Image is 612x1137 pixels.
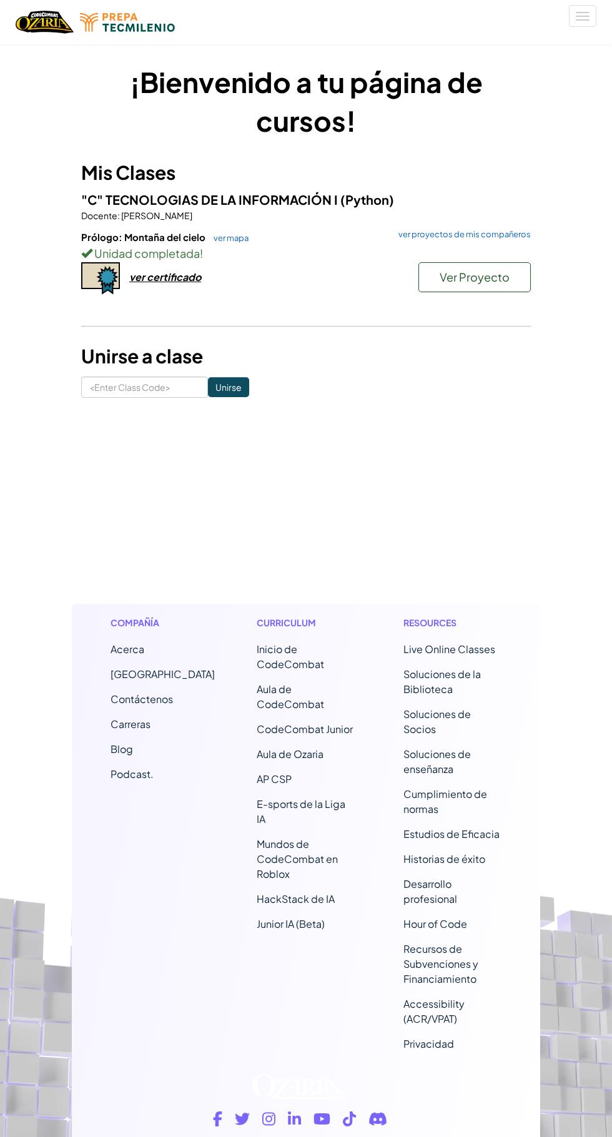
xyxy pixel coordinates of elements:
img: certificate-icon.png [81,262,120,295]
a: HackStack de IA [257,892,335,905]
h1: Curriculum [257,616,355,629]
input: Unirse [208,377,249,397]
a: Carreras [111,717,151,731]
a: Mundos de CodeCombat en Roblox [257,837,338,880]
span: "C" TECNOLOGIAS DE LA INFORMACIÓN I [81,192,340,207]
div: ver certificado [129,270,201,283]
button: Ver Proyecto [418,262,531,292]
a: Junior IA (Beta) [257,917,325,930]
input: <Enter Class Code> [81,377,208,398]
span: [PERSON_NAME] [120,210,192,221]
span: Prólogo: Montaña del cielo [81,231,207,243]
span: (Python) [340,192,394,207]
h1: Compañía [111,616,209,629]
a: Live Online Classes [403,642,495,656]
a: Podcast. [111,767,154,780]
a: ver proyectos de mis compañeros [392,230,531,239]
a: Aula de Ozaria [257,747,323,760]
a: Soluciones de la Biblioteca [403,667,481,696]
span: Unidad completada [92,246,200,260]
a: Privacidad [403,1037,454,1050]
a: Historias de éxito [403,852,485,865]
a: AP CSP [257,772,292,785]
a: Aula de CodeCombat [257,682,324,711]
a: ver mapa [207,233,249,243]
a: Estudios de Eficacia [403,827,500,840]
h3: Mis Clases [81,159,531,187]
h1: Resources [403,616,502,629]
a: Ozaria by CodeCombat logo [16,9,74,35]
h3: Unirse a clase [81,342,531,370]
a: Hour of Code [403,917,467,930]
img: Home [16,9,74,35]
a: Cumplimiento de normas [403,787,487,815]
a: Desarrollo profesional [403,877,457,905]
h1: ¡Bienvenido a tu página de cursos! [81,62,531,140]
img: Tecmilenio logo [80,13,175,32]
a: Accessibility (ACR/VPAT) [403,997,465,1025]
a: ver certificado [81,270,201,283]
a: CodeCombat Junior [257,722,353,736]
a: Acerca [111,642,144,656]
span: Inicio de CodeCombat [257,642,324,671]
span: Contáctenos [111,692,173,706]
a: E-sports de la Liga IA [257,797,345,825]
a: [GEOGRAPHIC_DATA] [111,667,215,681]
span: : [117,210,120,221]
a: Blog [111,742,133,756]
a: Soluciones de Socios [403,707,471,736]
img: Ozaria logo [252,1074,347,1099]
span: ! [200,246,203,260]
span: Docente [81,210,117,221]
span: Ver Proyecto [440,270,510,284]
a: Soluciones de enseñanza [403,747,471,775]
a: Recursos de Subvenciones y Financiamiento [403,942,478,985]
